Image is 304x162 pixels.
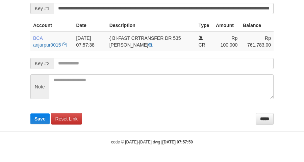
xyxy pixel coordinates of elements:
[240,19,274,32] th: Balance
[213,19,240,32] th: Amount
[196,19,213,32] th: Type
[30,113,50,124] button: Save
[240,32,274,51] td: Rp 761.783,00
[162,140,193,144] strong: [DATE] 07:57:50
[107,32,196,51] td: { BI-FAST CRTRANSFER DR 535 [PERSON_NAME]
[33,35,43,41] span: BCA
[30,58,54,69] span: Key #2
[199,42,205,48] span: CR
[30,19,73,32] th: Account
[55,116,78,122] span: Reset Link
[73,32,106,51] td: [DATE] 07:57:38
[51,113,82,125] a: Reset Link
[111,140,193,144] small: code © [DATE]-[DATE] dwg |
[34,116,46,122] span: Save
[107,19,196,32] th: Description
[73,19,106,32] th: Date
[62,42,67,48] a: Copy anjarpur0015 to clipboard
[213,32,240,51] td: Rp 100.000
[30,74,49,99] span: Note
[33,42,61,48] a: anjarpur0015
[30,3,54,14] span: Key #1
